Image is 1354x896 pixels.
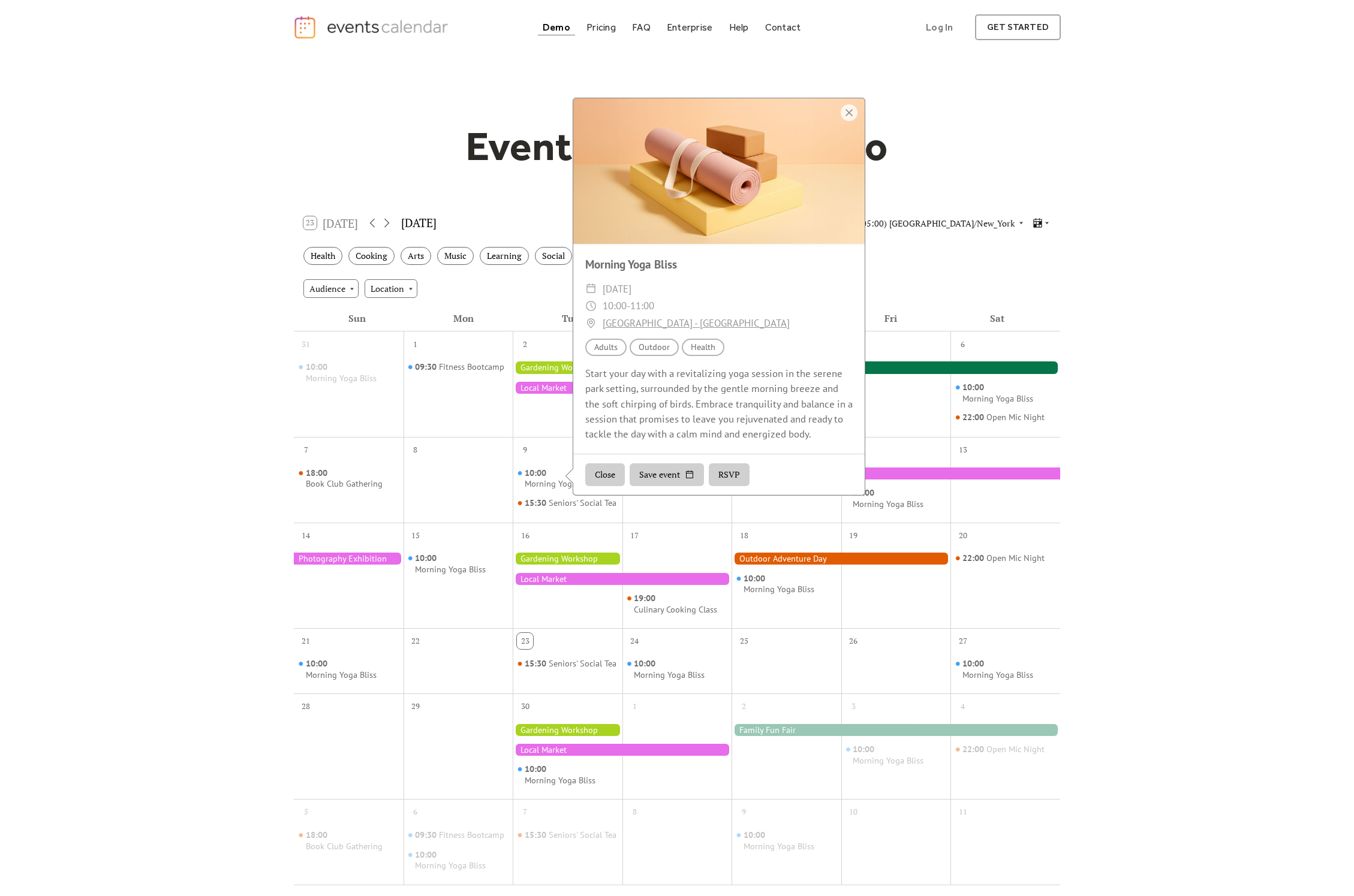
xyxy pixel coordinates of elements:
[538,19,575,35] a: Demo
[975,14,1061,40] a: get started
[724,19,754,35] a: Help
[586,24,616,31] div: Pricing
[729,24,749,31] div: Help
[662,19,717,35] a: Enterprise
[447,122,907,171] h1: Events Calendar Demo
[627,19,655,35] a: FAQ
[582,19,621,35] a: Pricing
[543,24,570,31] div: Demo
[760,19,806,35] a: Contact
[667,24,712,31] div: Enterprise
[914,14,965,40] a: Log In
[765,24,801,31] div: Contact
[632,24,651,31] div: FAQ
[293,15,452,40] a: home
